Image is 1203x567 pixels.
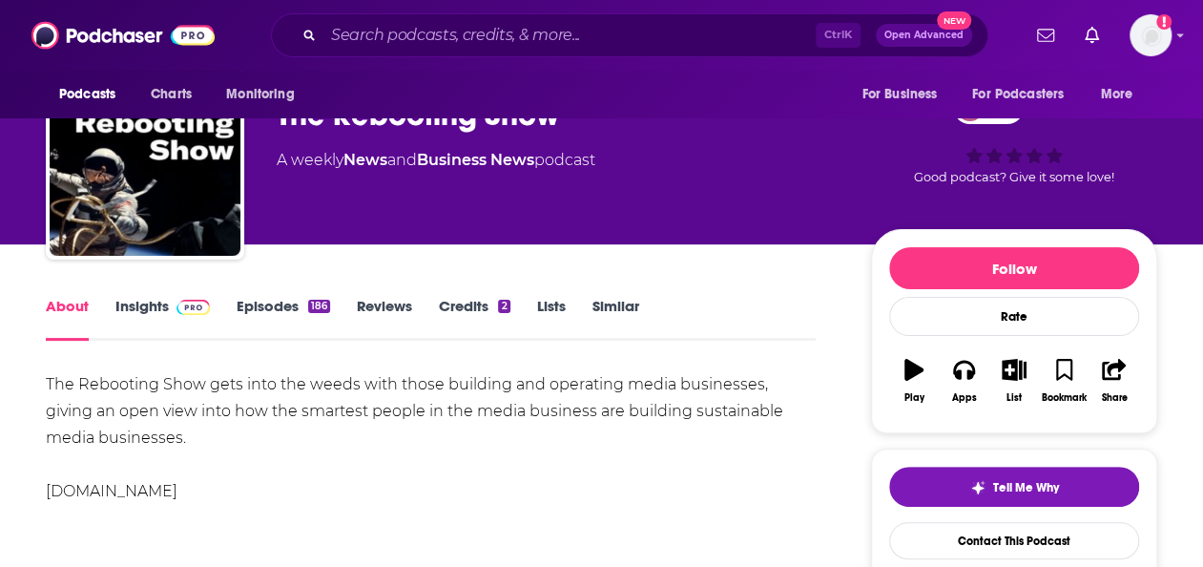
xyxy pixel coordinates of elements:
span: New [937,11,971,30]
span: Logged in as amooers [1130,14,1172,56]
span: and [387,151,417,169]
button: Share [1089,346,1139,415]
span: Tell Me Why [993,480,1059,495]
div: List [1006,392,1022,404]
a: [DOMAIN_NAME] [46,482,177,500]
a: News [343,151,387,169]
a: Business News [417,151,534,169]
button: Follow [889,247,1139,289]
a: InsightsPodchaser Pro [115,297,210,341]
div: The Rebooting Show gets into the weeds with those building and operating media businesses, giving... [46,371,816,505]
a: Episodes186 [237,297,330,341]
img: Podchaser - Follow, Share and Rate Podcasts [31,17,215,53]
img: Podchaser Pro [176,300,210,315]
div: 2 [498,300,509,313]
button: open menu [848,76,961,113]
a: Credits2 [439,297,509,341]
span: Podcasts [59,81,115,108]
button: tell me why sparkleTell Me Why [889,467,1139,507]
svg: Add a profile image [1156,14,1172,30]
button: Play [889,346,939,415]
span: Monitoring [226,81,294,108]
button: Apps [939,346,988,415]
button: Show profile menu [1130,14,1172,56]
a: Show notifications dropdown [1029,19,1062,52]
button: open menu [960,76,1091,113]
a: Lists [537,297,566,341]
img: The Rebooting Show [50,65,240,256]
a: Reviews [357,297,412,341]
img: tell me why sparkle [970,480,985,495]
span: Open Advanced [884,31,964,40]
a: About [46,297,89,341]
button: List [989,346,1039,415]
span: Good podcast? Give it some love! [914,170,1114,184]
button: Open AdvancedNew [876,24,972,47]
div: Apps [952,392,977,404]
div: 49Good podcast? Give it some love! [871,78,1157,197]
div: Rate [889,297,1139,336]
a: Contact This Podcast [889,522,1139,559]
button: open menu [213,76,319,113]
div: Bookmark [1042,392,1087,404]
span: For Podcasters [972,81,1064,108]
div: Play [904,392,924,404]
button: Bookmark [1039,346,1089,415]
div: A weekly podcast [277,149,595,172]
a: Charts [138,76,203,113]
a: Similar [592,297,639,341]
button: open menu [1088,76,1157,113]
input: Search podcasts, credits, & more... [323,20,816,51]
img: User Profile [1130,14,1172,56]
span: More [1101,81,1133,108]
span: For Business [861,81,937,108]
button: open menu [46,76,140,113]
div: Search podcasts, credits, & more... [271,13,988,57]
div: 186 [308,300,330,313]
span: Charts [151,81,192,108]
a: Show notifications dropdown [1077,19,1107,52]
span: Ctrl K [816,23,861,48]
div: Share [1101,392,1127,404]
